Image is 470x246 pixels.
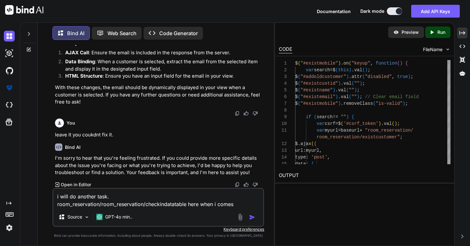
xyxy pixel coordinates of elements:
li: : When a customer is selected, extract the email from the selected item and display it in the des... [60,58,263,73]
span: ) [395,121,397,126]
span: != [333,114,338,119]
img: premium [4,82,15,93]
img: cloudideIcon [4,100,15,111]
span: type [295,155,306,160]
span: ajax [301,141,311,146]
span: '#csrf_token' [343,121,378,126]
span: ( [311,141,314,146]
span: . [349,74,351,79]
span: val [384,121,392,126]
div: 8 [279,107,287,114]
span: ) [346,74,349,79]
span: $ [295,141,298,146]
span: "" [341,114,346,119]
strong: Data Binding [65,58,95,65]
span: ) [349,67,351,73]
span: ( [349,94,351,99]
h6: You [67,120,75,126]
span: . [341,81,343,86]
span: + [360,128,362,133]
span: ) [333,88,335,93]
h6: Bind AI [65,144,81,150]
span: 'post' [311,155,327,160]
span: "#existmobile" [301,101,338,106]
span: $ [333,67,335,73]
span: ( [373,101,376,106]
span: ; [362,81,365,86]
span: ) [379,121,381,126]
img: settings [4,222,15,233]
span: ( [298,61,300,66]
span: ( [362,74,365,79]
p: Keyboard preferences [52,227,264,232]
p: Code Generator [159,29,198,37]
span: true [397,74,408,79]
span: ( [298,81,300,86]
span: Dark mode [360,8,384,14]
span: = [338,128,341,133]
span: . [381,121,384,126]
span: ( [362,67,365,73]
span: ( [341,121,343,126]
span: ) [403,101,405,106]
span: data [295,161,306,166]
p: Preview [402,29,419,35]
span: ) [365,67,368,73]
span: var [317,121,325,126]
span: ( [298,101,300,106]
span: ) [338,101,341,106]
span: ( [349,61,351,66]
span: csrf [325,121,335,126]
p: Open in Editor [61,181,91,188]
div: 10 [279,120,287,127]
p: Source [67,214,82,220]
span: , [327,155,330,160]
span: ( [298,94,300,99]
span: attr [351,74,362,79]
span: search [317,114,333,119]
p: leave it you coukdnt fix it. [55,131,263,139]
span: : [306,155,309,160]
span: val [343,81,351,86]
span: ) [357,94,359,99]
span: "is-valid" [376,101,403,106]
span: , [370,61,373,66]
span: ) [346,114,349,119]
span: ) [335,94,338,99]
img: githubDark [4,65,15,76]
img: dislike [253,182,258,187]
div: 3 [279,73,287,80]
div: 4 [279,80,287,87]
img: like [244,111,249,116]
p: Bind AI [67,29,84,37]
span: ; [405,101,408,106]
span: function [376,61,397,66]
div: 12 [279,141,287,147]
span: if [306,114,311,119]
span: ) [408,74,411,79]
span: on [343,61,349,66]
div: 1 [279,60,287,67]
span: $ [338,121,341,126]
span: Documentation [317,9,351,14]
div: 2 [279,67,287,73]
span: "#existemail" [301,94,335,99]
span: ; [397,121,400,126]
span: $ [295,74,298,79]
p: With these changes, the email should be dynamically displayed in your view when a customer is sel... [55,84,263,106]
span: val [341,94,349,99]
div: CODE [279,46,292,53]
div: 9 [279,114,287,120]
p: Run [437,29,445,35]
span: ( [298,74,300,79]
span: $ [295,88,298,93]
span: . [341,101,343,106]
img: darkAi-studio [4,48,15,59]
span: $ [295,101,298,106]
span: room_reservation/existcustomer" [317,135,400,140]
span: "disabled" [365,74,392,79]
img: copy [235,111,240,116]
span: "room_reservation/ [365,128,413,133]
span: . [352,67,354,73]
span: , [392,74,395,79]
